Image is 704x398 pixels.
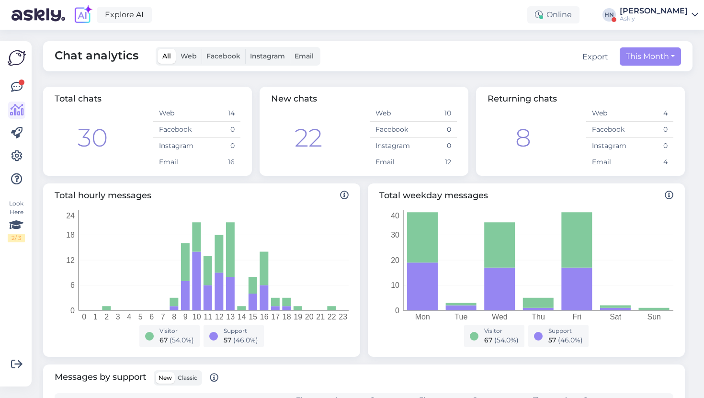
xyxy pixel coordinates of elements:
td: Web [586,105,630,122]
td: 12 [413,154,457,171]
td: Facebook [370,122,413,138]
tspan: 17 [271,313,280,321]
div: 22 [295,119,322,157]
tspan: 4 [127,313,131,321]
tspan: 0 [82,313,86,321]
td: 0 [630,138,673,154]
span: Total chats [55,93,102,104]
tspan: 12 [66,256,75,264]
span: New chats [271,93,317,104]
button: Export [582,51,608,63]
div: Support [548,327,583,335]
span: Total weekday messages [379,189,673,202]
tspan: 15 [249,313,257,321]
tspan: 5 [138,313,143,321]
span: Instagram [250,52,285,60]
tspan: 40 [391,212,399,220]
span: Facebook [206,52,240,60]
tspan: 6 [70,281,75,289]
tspan: 20 [391,256,399,264]
div: Look Here [8,199,25,242]
td: 4 [630,105,673,122]
tspan: 23 [339,313,347,321]
tspan: Thu [532,313,545,321]
span: Returning chats [488,93,557,104]
tspan: 8 [172,313,176,321]
td: 4 [630,154,673,171]
tspan: Wed [492,313,508,321]
tspan: 3 [116,313,120,321]
span: ( 54.0 %) [494,336,519,344]
div: Visitor [484,327,519,335]
td: Instagram [370,138,413,154]
td: 0 [413,122,457,138]
td: 0 [630,122,673,138]
span: 57 [548,336,556,344]
tspan: 12 [215,313,224,321]
div: Askly [620,15,688,23]
tspan: Mon [415,313,430,321]
td: Instagram [586,138,630,154]
tspan: 1 [93,313,98,321]
td: Web [153,105,197,122]
td: Instagram [153,138,197,154]
tspan: 19 [294,313,302,321]
td: Facebook [586,122,630,138]
span: Email [295,52,314,60]
span: ( 46.0 %) [558,336,583,344]
div: 30 [78,119,108,157]
tspan: Sun [647,313,660,321]
tspan: 0 [70,307,75,315]
tspan: 11 [204,313,212,321]
td: 10 [413,105,457,122]
td: 14 [197,105,240,122]
span: Classic [178,374,197,381]
tspan: 6 [149,313,154,321]
tspan: 24 [66,212,75,220]
span: Messages by support [55,370,218,386]
tspan: Tue [454,313,467,321]
a: [PERSON_NAME]Askly [620,7,698,23]
div: Support [224,327,258,335]
span: 57 [224,336,231,344]
img: explore-ai [73,5,93,25]
button: This Month [620,47,681,66]
span: Total hourly messages [55,189,349,202]
tspan: 22 [328,313,336,321]
tspan: 20 [305,313,314,321]
div: Visitor [159,327,194,335]
tspan: Fri [572,313,581,321]
span: New [159,374,172,381]
div: 8 [515,119,531,157]
span: 67 [484,336,492,344]
td: Web [370,105,413,122]
tspan: 10 [193,313,201,321]
span: Chat analytics [55,47,138,66]
div: HN [602,8,616,22]
span: 67 [159,336,168,344]
tspan: 21 [316,313,325,321]
img: Askly Logo [8,49,26,67]
tspan: 10 [391,281,399,289]
tspan: 2 [104,313,109,321]
tspan: Sat [610,313,622,321]
span: Web [181,52,197,60]
td: Email [586,154,630,171]
span: ( 54.0 %) [170,336,194,344]
tspan: 9 [183,313,188,321]
tspan: 13 [226,313,235,321]
td: 0 [413,138,457,154]
span: ( 46.0 %) [233,336,258,344]
div: Online [527,6,579,23]
td: 16 [197,154,240,171]
tspan: 18 [66,231,75,239]
tspan: 14 [238,313,246,321]
a: Explore AI [97,7,152,23]
span: All [162,52,171,60]
td: 0 [197,122,240,138]
td: Email [370,154,413,171]
div: [PERSON_NAME] [620,7,688,15]
tspan: 0 [395,307,399,315]
tspan: 18 [283,313,291,321]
